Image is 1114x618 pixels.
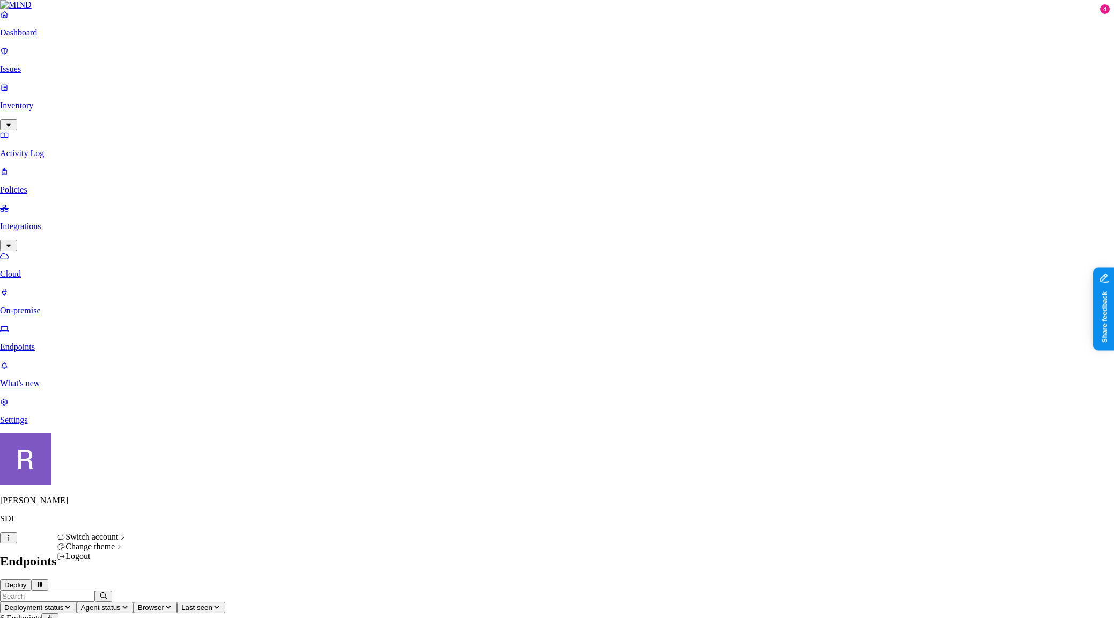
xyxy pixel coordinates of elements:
span: Switch account [65,532,118,541]
span: Deployment status [4,604,63,612]
span: Change theme [65,542,115,551]
span: Last seen [181,604,212,612]
span: Agent status [81,604,121,612]
span: Browser [138,604,164,612]
div: Logout [57,551,127,561]
div: 4 [1100,4,1110,14]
